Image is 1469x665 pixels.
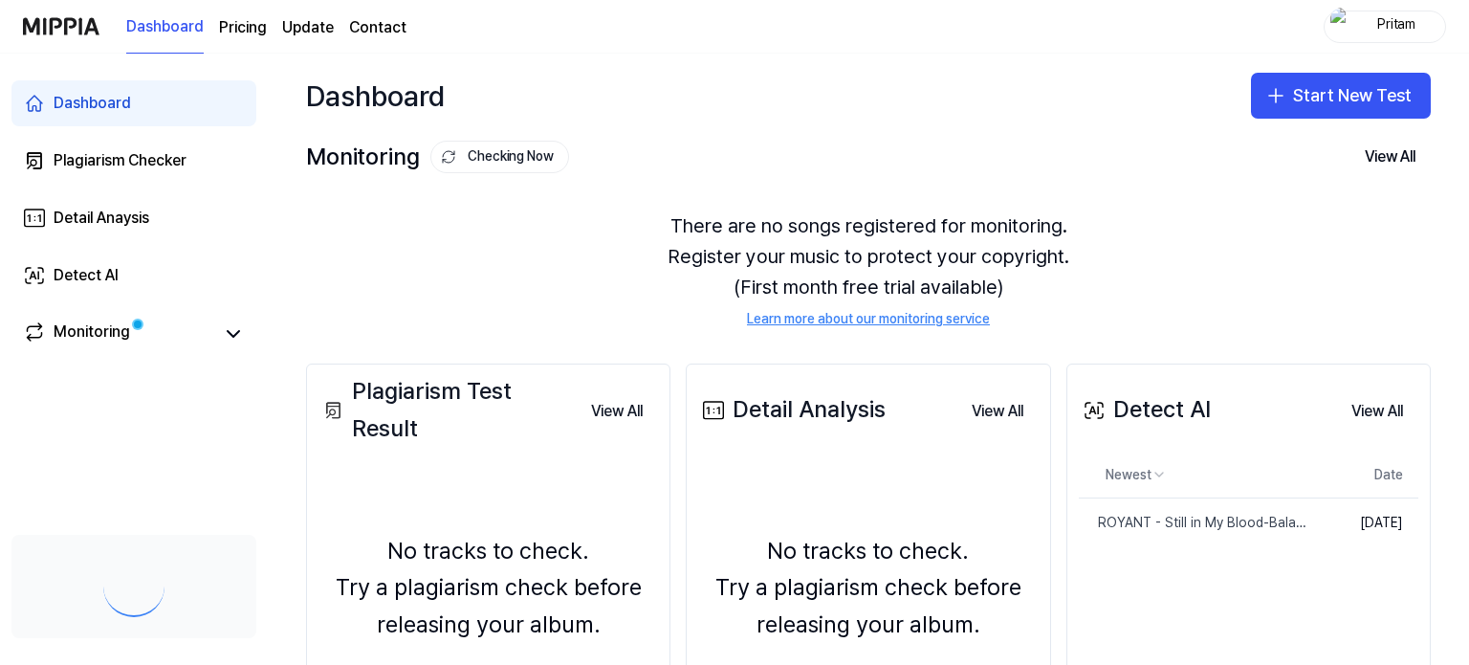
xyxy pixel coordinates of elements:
[1336,390,1418,431] a: View All
[11,195,256,241] a: Detail Anaysis
[698,533,1038,643] div: No tracks to check. Try a plagiarism check before releasing your album.
[1079,499,1307,548] a: ROYANT - Still in My Blood-Balanced-Medium
[54,207,149,230] div: Detail Anaysis
[219,16,267,39] a: Pricing
[54,149,186,172] div: Plagiarism Checker
[306,73,445,119] div: Dashboard
[349,16,406,39] a: Contact
[54,321,130,347] div: Monitoring
[54,92,131,115] div: Dashboard
[126,1,204,54] a: Dashboard
[23,321,214,347] a: Monitoring
[306,188,1431,352] div: There are no songs registered for monitoring. Register your music to protect your copyright. (Fir...
[1251,73,1431,119] button: Start New Test
[1336,392,1418,431] button: View All
[956,392,1039,431] button: View All
[698,391,886,428] div: Detail Analysis
[1330,8,1353,46] img: profile
[747,310,990,329] a: Learn more about our monitoring service
[1079,514,1307,533] div: ROYANT - Still in My Blood-Balanced-Medium
[318,373,576,447] div: Plagiarism Test Result
[1307,453,1418,499] th: Date
[306,139,569,175] div: Monitoring
[1349,138,1431,176] button: View All
[318,533,658,643] div: No tracks to check. Try a plagiarism check before releasing your album.
[11,80,256,126] a: Dashboard
[282,16,334,39] a: Update
[956,390,1039,431] a: View All
[1324,11,1446,43] button: profilePritam
[54,264,119,287] div: Detect AI
[1079,391,1211,428] div: Detect AI
[11,253,256,299] a: Detect AI
[576,392,658,431] button: View All
[1359,15,1434,36] div: Pritam
[11,138,256,184] a: Plagiarism Checker
[576,390,658,431] a: View All
[1307,499,1418,548] td: [DATE]
[430,141,569,173] button: Checking Now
